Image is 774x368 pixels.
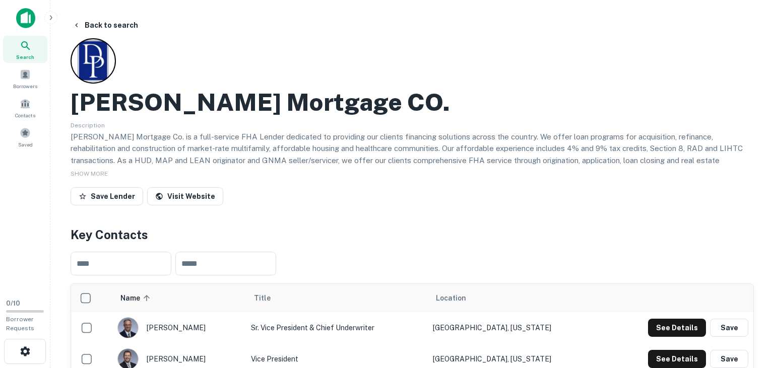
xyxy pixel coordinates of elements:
button: Back to search [69,16,142,34]
button: Save [710,350,748,368]
span: Title [254,292,284,304]
p: [PERSON_NAME] Mortgage Co. is a full-service FHA Lender dedicated to providing our clients financ... [71,131,754,178]
span: Location [436,292,466,304]
a: Contacts [3,94,47,121]
td: Sr. Vice President & Chief Underwriter [246,312,428,343]
span: Borrowers [13,82,37,90]
span: Search [16,53,34,61]
a: Saved [3,123,47,151]
span: Name [120,292,153,304]
a: Visit Website [147,187,223,205]
th: Location [428,284,603,312]
th: Title [246,284,428,312]
span: Contacts [15,111,35,119]
button: See Details [648,319,706,337]
button: Save [710,319,748,337]
span: 0 / 10 [6,300,20,307]
button: See Details [648,350,706,368]
span: Saved [18,140,33,149]
img: 1532958789093 [118,318,138,338]
a: Search [3,36,47,63]
th: Name [112,284,246,312]
span: Borrower Requests [6,316,34,332]
h4: Key Contacts [71,226,754,244]
div: [PERSON_NAME] [117,317,241,338]
span: Description [71,122,105,129]
a: Borrowers [3,65,47,92]
span: SHOW MORE [71,170,108,177]
img: capitalize-icon.png [16,8,35,28]
button: Save Lender [71,187,143,205]
h2: [PERSON_NAME] Mortgage CO. [71,88,450,117]
td: [GEOGRAPHIC_DATA], [US_STATE] [428,312,603,343]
